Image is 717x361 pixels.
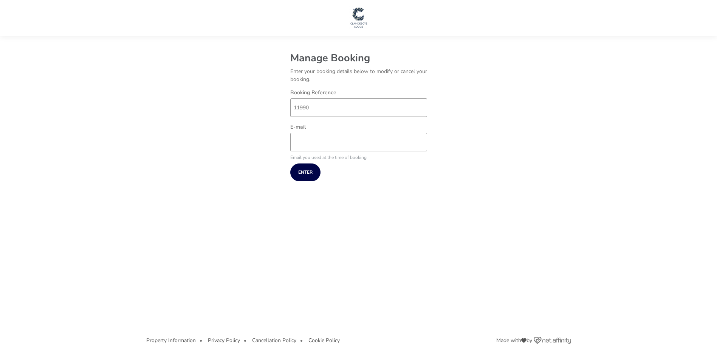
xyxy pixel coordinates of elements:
[308,338,340,343] button: Cookie Policy
[208,338,240,343] button: Privacy Policy
[290,64,427,86] p: Enter your booking details below to modify or cancel your booking.
[349,6,368,29] img: Main Website
[290,133,427,151] input: credentialsEmail
[496,338,532,343] span: Made with by
[298,170,313,175] span: Enter
[290,98,427,117] input: credentialsBookingOrderId
[290,90,336,95] label: Booking Reference
[290,163,321,181] button: Enter
[290,124,306,130] label: E-mail
[146,338,196,343] button: Property Information
[252,338,296,343] button: Cancellation Policy
[290,44,427,64] h1: Manage Booking
[286,155,431,160] p: Email you used at the time of booking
